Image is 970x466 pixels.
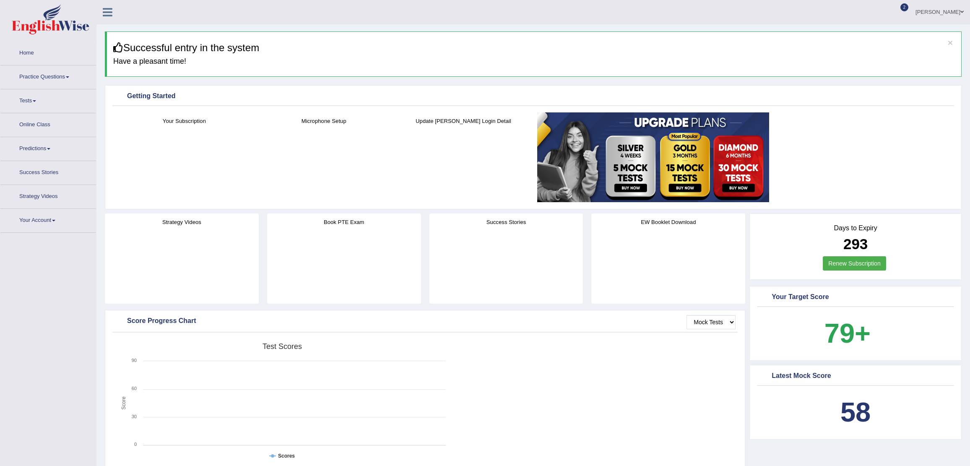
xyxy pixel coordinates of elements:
div: Latest Mock Score [759,370,952,383]
h4: Book PTE Exam [267,218,421,226]
text: 0 [134,442,137,447]
a: Your Account [0,209,96,230]
a: Renew Subscription [823,256,886,271]
tspan: Scores [278,453,295,459]
a: Practice Questions [0,65,96,86]
h3: Successful entry in the system [113,42,955,53]
b: 79+ [824,318,871,349]
h4: Microphone Setup [258,117,390,125]
h4: Success Stories [429,218,583,226]
a: Tests [0,89,96,110]
h4: Strategy Videos [105,218,259,226]
a: Success Stories [0,161,96,182]
text: 90 [132,358,137,363]
span: 2 [900,3,909,11]
h4: Have a pleasant time! [113,57,955,66]
div: Getting Started [114,90,952,103]
button: × [948,38,953,47]
a: Strategy Videos [0,185,96,206]
text: 30 [132,414,137,419]
text: 60 [132,386,137,391]
tspan: Score [121,396,127,410]
div: Score Progress Chart [114,315,736,328]
img: small5.jpg [537,112,769,202]
b: 293 [843,236,868,252]
tspan: Test scores [263,342,302,351]
h4: Update [PERSON_NAME] Login Detail [398,117,529,125]
h4: EW Booklet Download [591,218,745,226]
div: Your Target Score [759,291,952,304]
a: Home [0,42,96,62]
h4: Your Subscription [119,117,250,125]
b: 58 [840,397,871,427]
h4: Days to Expiry [759,224,952,232]
a: Predictions [0,137,96,158]
a: Online Class [0,113,96,134]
